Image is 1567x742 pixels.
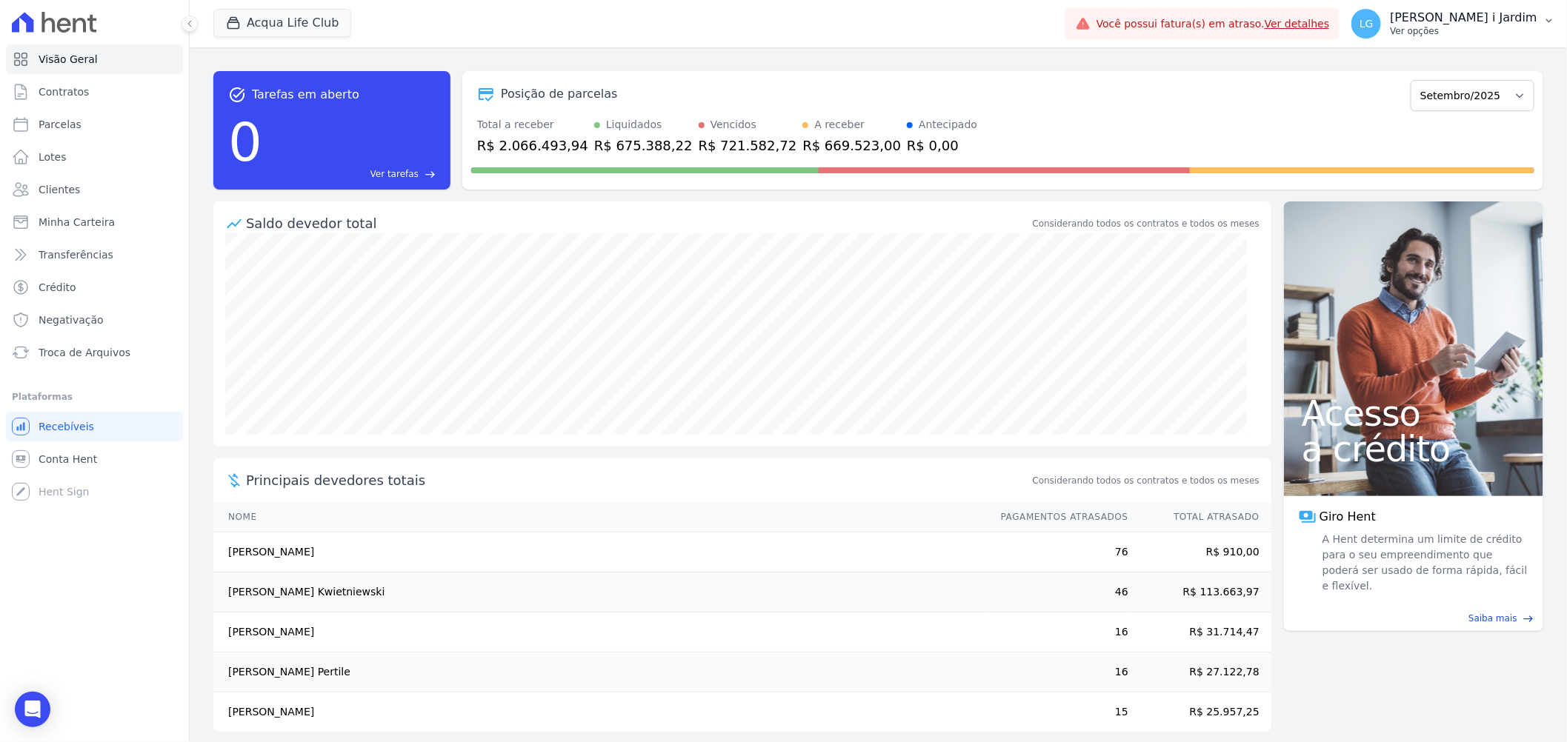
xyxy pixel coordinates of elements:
a: Contratos [6,77,183,107]
button: LG [PERSON_NAME] i Jardim Ver opções [1340,3,1567,44]
span: Tarefas em aberto [252,86,359,104]
span: Conta Hent [39,452,97,467]
a: Transferências [6,240,183,270]
a: Minha Carteira [6,207,183,237]
td: [PERSON_NAME] [213,612,987,652]
span: Giro Hent [1320,508,1376,526]
td: [PERSON_NAME] Pertile [213,652,987,692]
td: [PERSON_NAME] [213,692,987,732]
button: Acqua Life Club [213,9,351,37]
span: Saiba mais [1468,612,1517,625]
div: R$ 2.066.493,94 [477,136,588,156]
th: Pagamentos Atrasados [987,502,1129,532]
div: Considerando todos os contratos e todos os meses [1033,217,1260,230]
span: Considerando todos os contratos e todos os meses [1033,474,1260,487]
span: Parcelas [39,117,81,132]
div: R$ 0,00 [907,136,977,156]
td: R$ 113.663,97 [1129,572,1271,612]
td: 76 [987,532,1129,572]
span: task_alt [228,86,246,104]
div: Saldo devedor total [246,213,1030,233]
div: Open Intercom Messenger [15,692,50,727]
p: Ver opções [1390,25,1537,37]
p: [PERSON_NAME] i Jardim [1390,10,1537,25]
span: Recebíveis [39,419,94,434]
span: Clientes [39,182,80,197]
div: A receber [814,117,865,133]
a: Crédito [6,273,183,302]
span: east [425,169,436,180]
span: Visão Geral [39,52,98,67]
span: A Hent determina um limite de crédito para o seu empreendimento que poderá ser usado de forma ráp... [1320,532,1528,594]
div: Liquidados [606,117,662,133]
div: R$ 669.523,00 [802,136,901,156]
a: Saiba mais east [1293,612,1534,625]
div: Plataformas [12,388,177,406]
td: 15 [987,692,1129,732]
div: Total a receber [477,117,588,133]
td: [PERSON_NAME] [213,532,987,572]
th: Total Atrasado [1129,502,1271,532]
span: Transferências [39,247,113,262]
a: Conta Hent [6,444,183,474]
div: 0 [228,104,262,181]
div: R$ 675.388,22 [594,136,693,156]
a: Parcelas [6,110,183,139]
a: Clientes [6,175,183,204]
span: Crédito [39,280,76,295]
span: Lotes [39,150,67,164]
a: Ver tarefas east [268,167,436,181]
td: R$ 27.122,78 [1129,652,1271,692]
span: Negativação [39,312,104,327]
a: Lotes [6,142,183,172]
a: Negativação [6,305,183,335]
span: a crédito [1302,431,1526,467]
span: Troca de Arquivos [39,345,130,360]
div: Vencidos [711,117,756,133]
td: 46 [987,572,1129,612]
a: Troca de Arquivos [6,338,183,367]
div: R$ 721.582,72 [699,136,797,156]
td: R$ 25.957,25 [1129,692,1271,732]
span: Você possui fatura(s) em atraso. [1097,16,1330,32]
span: east [1523,613,1534,624]
th: Nome [213,502,987,532]
td: 16 [987,612,1129,652]
div: Posição de parcelas [501,85,618,103]
span: Contratos [39,84,89,99]
td: R$ 31.714,47 [1129,612,1271,652]
span: Ver tarefas [370,167,419,181]
td: [PERSON_NAME] Kwietniewski [213,572,987,612]
a: Visão Geral [6,44,183,74]
div: Antecipado [919,117,977,133]
span: Acesso [1302,395,1526,431]
a: Recebíveis [6,412,183,441]
span: Principais devedores totais [246,470,1030,490]
td: 16 [987,652,1129,692]
td: R$ 910,00 [1129,532,1271,572]
a: Ver detalhes [1265,18,1330,30]
span: Minha Carteira [39,215,115,230]
span: LG [1360,19,1374,29]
